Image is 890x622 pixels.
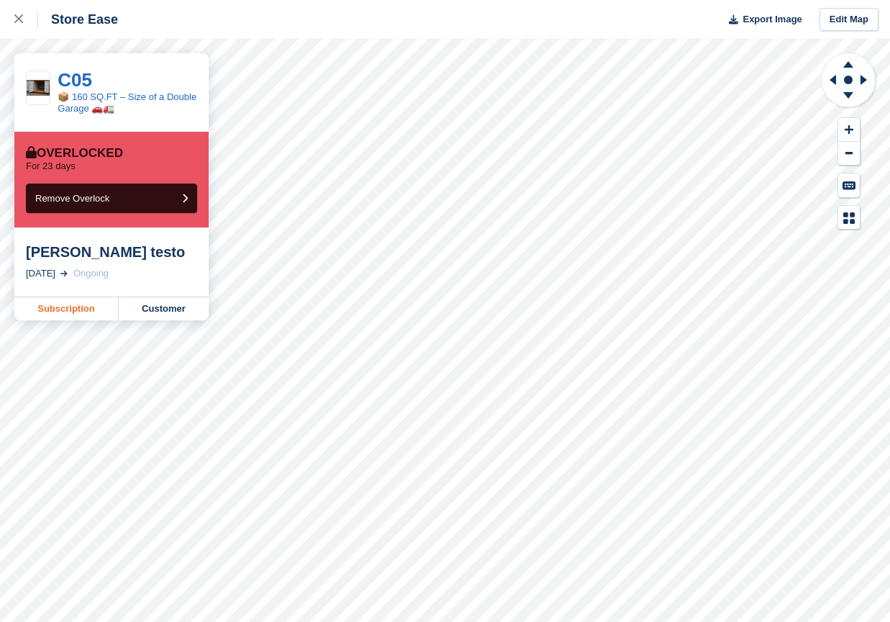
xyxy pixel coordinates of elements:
a: Subscription [14,297,119,320]
span: Export Image [743,12,802,27]
div: Store Ease [38,11,118,28]
div: Overlocked [26,146,123,161]
a: Edit Map [819,8,878,32]
button: Export Image [720,8,802,32]
a: Customer [119,297,209,320]
span: Remove Overlock [35,193,109,204]
img: storage%20middlesbrough%20storage%20to%20rent%20near%20me%20storage%20containers%20storage%20tees... [27,80,50,96]
a: 📦 160 SQ.FT – Size of a Double Garage 🚗🚛 [58,91,196,114]
button: Map Legend [838,206,860,230]
a: C05 [58,69,92,91]
div: [DATE] [26,266,55,281]
button: Zoom Out [838,142,860,166]
p: For 23 days [26,161,76,172]
button: Remove Overlock [26,184,197,213]
div: [PERSON_NAME] testo [26,243,197,261]
button: Keyboard Shortcuts [838,173,860,197]
img: arrow-right-light-icn-cde0832a797a2874e46488d9cf13f60e5c3a73dbe684e267c42b8395dfbc2abf.svg [60,271,68,276]
button: Zoom In [838,118,860,142]
div: Ongoing [73,266,109,281]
